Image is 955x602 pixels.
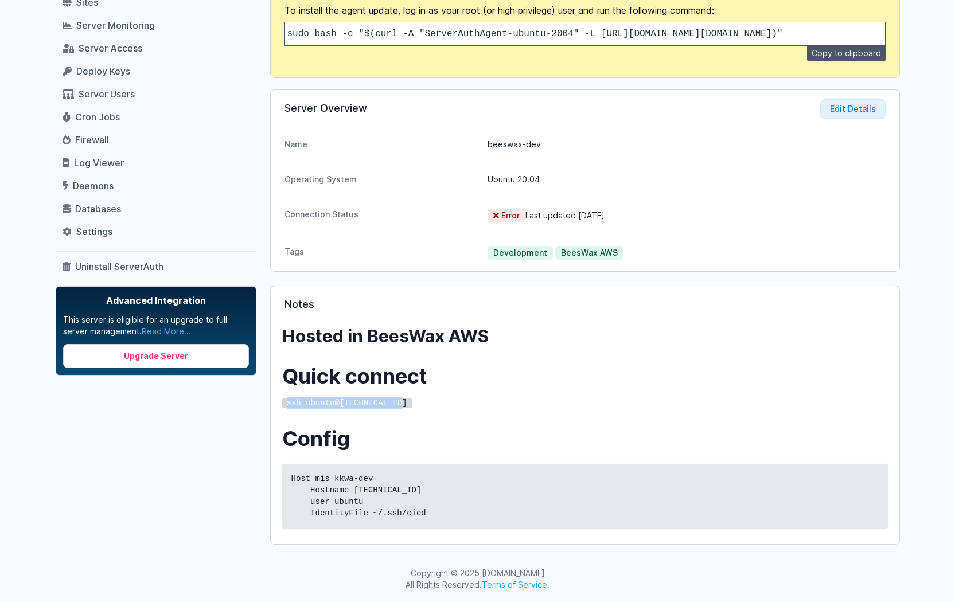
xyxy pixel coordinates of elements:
[284,3,886,17] p: To install the agent update, log in as your root (or high privilege) user and run the following c...
[63,344,249,368] a: Upgrade Server
[56,198,256,219] a: Databases
[73,180,114,191] span: Daemons
[56,61,256,81] a: Deploy Keys
[488,139,885,150] dd: beeswax-dev
[282,326,888,346] h3: Hosted in BeesWax AWS
[56,175,256,196] a: Daemons
[76,226,112,237] span: Settings
[282,427,888,450] h2: Config
[56,256,256,277] a: Uninstall ServerAuth
[56,221,256,242] a: Settings
[488,246,553,260] span: Development
[75,134,109,146] span: Firewall
[291,473,879,519] code: Host mis_kkwa-dev Hostname [TECHNICAL_ID] user ubuntu IdentityFile ~/.ssh/cied
[287,29,783,39] code: sudo bash -c "$(curl -A "ServerAuthAgent-ubuntu-2004" -L [URL][DOMAIN_NAME][DOMAIN_NAME])"
[284,298,886,311] h3: Notes
[74,157,124,169] span: Log Viewer
[63,294,249,307] span: Advanced Integration
[142,326,191,336] a: Read More...
[282,365,888,388] h2: Quick connect
[56,38,256,58] a: Server Access
[488,209,525,222] span: Error
[75,203,121,214] span: Databases
[79,42,142,54] span: Server Access
[75,111,120,123] span: Cron Jobs
[56,153,256,173] a: Log Viewer
[482,580,547,589] a: Terms of Service
[284,209,479,222] dt: Connection Status
[56,130,256,150] a: Firewall
[56,15,256,36] a: Server Monitoring
[76,19,155,31] span: Server Monitoring
[555,246,623,260] span: BeesWax AWS
[488,174,885,185] dd: Ubuntu 20.04
[76,65,130,77] span: Deploy Keys
[284,246,479,260] dt: Tags
[284,139,479,150] dt: Name
[63,314,249,337] p: This server is eligible for an upgrade to full server management.
[284,101,886,115] h3: Server Overview
[75,261,163,272] span: Uninstall ServerAuth
[807,45,886,61] button: Copy to clipboard
[79,88,135,100] span: Server Users
[284,174,479,185] dt: Operating System
[56,107,256,127] a: Cron Jobs
[56,84,256,104] a: Server Users
[282,398,412,408] code: ssh ubuntu@[TECHNICAL_ID]
[820,99,886,119] button: Edit Details
[488,209,885,222] dd: Last updated [DATE]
